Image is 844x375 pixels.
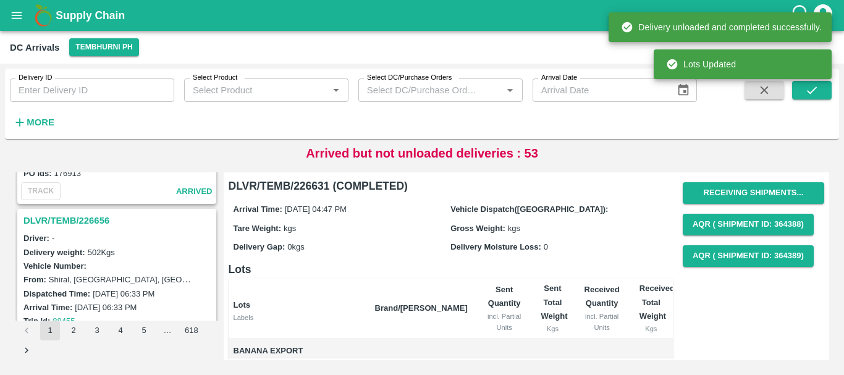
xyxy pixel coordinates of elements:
label: Gross Weight: [450,224,505,233]
button: AQR ( Shipment Id: 364389) [683,245,814,267]
a: Supply Chain [56,7,790,24]
label: Shiral, [GEOGRAPHIC_DATA], [GEOGRAPHIC_DATA], [GEOGRAPHIC_DATA], [GEOGRAPHIC_DATA] [49,274,421,284]
label: Arrival Time: [234,204,282,214]
div: incl. Partial Units [584,311,619,334]
b: Lots [234,300,250,310]
label: Select Product [193,73,237,83]
label: Dispatched Time: [23,289,90,298]
label: Delivery ID [19,73,52,83]
b: Received Total Weight [639,284,675,321]
span: 0 [544,242,548,251]
div: Kgs [541,323,564,334]
button: Go to page 3 [87,321,107,340]
a: 88455 [53,316,75,326]
div: incl. Partial Units [487,311,521,334]
label: Driver: [23,234,49,243]
b: Received Quantity [584,285,620,308]
span: arrived [176,185,213,199]
button: Open [502,82,518,98]
input: Arrival Date [533,78,667,102]
button: Select DC [69,38,138,56]
p: Arrived but not unloaded deliveries : 53 [306,144,538,162]
nav: pagination navigation [15,321,219,360]
button: Go to page 5 [134,321,154,340]
label: Select DC/Purchase Orders [367,73,452,83]
label: [DATE] 06:33 PM [75,303,137,312]
h6: Lots [229,261,673,278]
label: Delivery Moisture Loss: [450,242,541,251]
div: customer-support [790,4,812,27]
b: Sent Total Weight [541,284,567,321]
div: … [158,325,177,337]
div: Kgs [639,323,663,334]
div: account of current user [812,2,834,28]
div: Delivery unloaded and completed successfully. [621,16,822,38]
b: Supply Chain [56,9,125,22]
input: Enter Delivery ID [10,78,174,102]
div: Lots Updated [666,53,736,75]
span: kgs [508,224,520,233]
b: Sent Quantity [488,285,521,308]
label: PO Ids: [23,169,52,178]
label: Delivery weight: [23,248,85,257]
button: page 1 [40,321,60,340]
label: Vehicle Number: [23,261,87,271]
input: Select DC/Purchase Orders [362,82,483,98]
span: [DATE] 04:47 PM [285,204,347,214]
img: logo [31,3,56,28]
button: More [10,112,57,133]
button: Go to page 618 [181,321,202,340]
button: Receiving Shipments... [683,182,824,204]
span: Banana Export [234,344,365,358]
label: Arrival Time: [23,303,72,312]
label: Vehicle Dispatch([GEOGRAPHIC_DATA]): [450,204,608,214]
button: Choose date [672,78,695,102]
label: 176913 [54,169,81,178]
label: 502 Kgs [88,248,115,257]
label: Delivery Gap: [234,242,285,251]
div: DC Arrivals [10,40,59,56]
button: Go to page 2 [64,321,83,340]
h3: DLVR/TEMB/226656 [23,213,214,229]
span: 0 kgs [287,242,304,251]
button: AQR ( Shipment Id: 364388) [683,214,814,235]
span: kgs [284,224,296,233]
strong: More [27,117,54,127]
h6: DLVR/TEMB/226631 (COMPLETED) [229,177,673,195]
button: Go to page 4 [111,321,130,340]
label: Arrival Date [541,73,577,83]
input: Select Product [188,82,324,98]
span: - [52,234,54,243]
label: Tare Weight: [234,224,282,233]
b: Brand/[PERSON_NAME] [375,303,468,313]
label: Trip Id: [23,316,50,326]
button: open drawer [2,1,31,30]
button: Go to next page [17,340,36,360]
label: [DATE] 06:33 PM [93,289,154,298]
div: Labels [234,312,365,323]
button: Open [328,82,344,98]
label: From: [23,275,46,284]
